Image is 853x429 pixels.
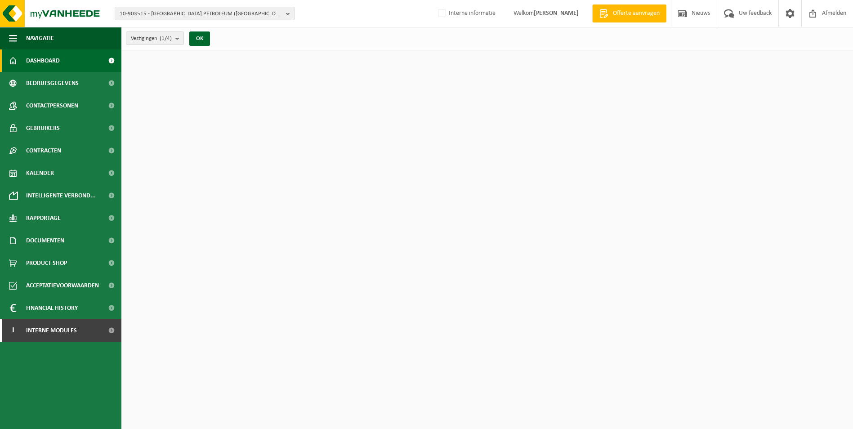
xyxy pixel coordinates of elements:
span: Vestigingen [131,32,172,45]
span: Bedrijfsgegevens [26,72,79,94]
span: Dashboard [26,49,60,72]
span: Intelligente verbond... [26,184,96,207]
a: Offerte aanvragen [592,4,666,22]
span: Offerte aanvragen [611,9,662,18]
button: 10-903515 - [GEOGRAPHIC_DATA] PETROLEUM ([GEOGRAPHIC_DATA]) [GEOGRAPHIC_DATA] - [GEOGRAPHIC_DATA] [115,7,295,20]
span: Rapportage [26,207,61,229]
span: Contracten [26,139,61,162]
span: Acceptatievoorwaarden [26,274,99,297]
button: OK [189,31,210,46]
span: Product Shop [26,252,67,274]
span: 10-903515 - [GEOGRAPHIC_DATA] PETROLEUM ([GEOGRAPHIC_DATA]) [GEOGRAPHIC_DATA] - [GEOGRAPHIC_DATA] [120,7,282,21]
label: Interne informatie [436,7,496,20]
span: Contactpersonen [26,94,78,117]
span: Navigatie [26,27,54,49]
strong: [PERSON_NAME] [534,10,579,17]
button: Vestigingen(1/4) [126,31,184,45]
count: (1/4) [160,36,172,41]
span: Documenten [26,229,64,252]
span: Kalender [26,162,54,184]
span: Gebruikers [26,117,60,139]
span: I [9,319,17,342]
span: Financial History [26,297,78,319]
span: Interne modules [26,319,77,342]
